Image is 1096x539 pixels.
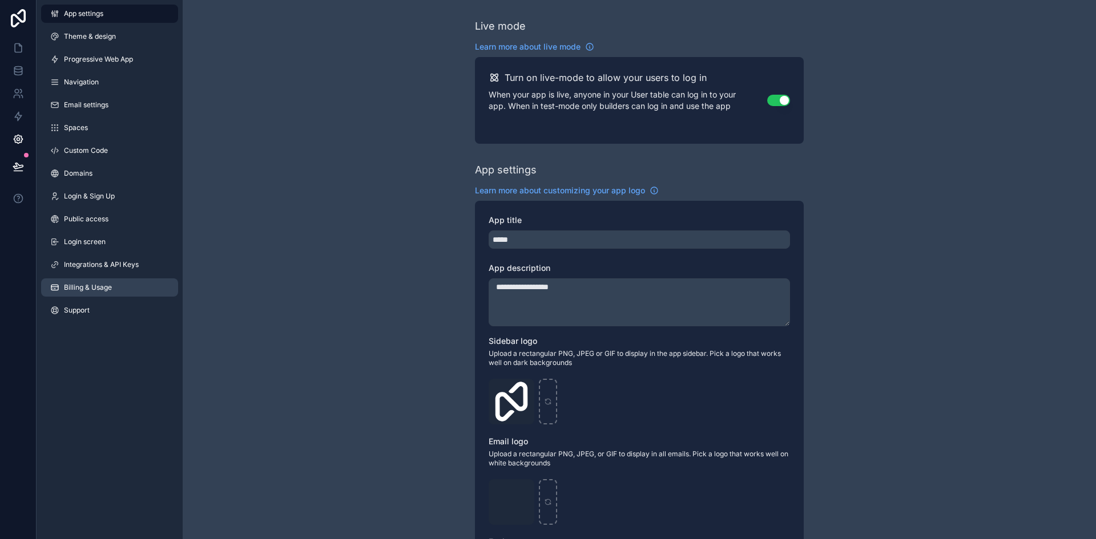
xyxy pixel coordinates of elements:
span: Email settings [64,100,108,110]
a: Learn more about customizing your app logo [475,185,659,196]
span: Learn more about customizing your app logo [475,185,645,196]
span: App title [489,215,522,225]
a: Theme & design [41,27,178,46]
a: Login screen [41,233,178,251]
span: Login screen [64,237,106,246]
a: Progressive Web App [41,50,178,68]
span: App settings [64,9,103,18]
a: Navigation [41,73,178,91]
a: Billing & Usage [41,278,178,297]
span: Learn more about live mode [475,41,581,52]
span: App description [489,263,550,273]
h2: Turn on live-mode to allow your users to log in [505,71,707,84]
span: Custom Code [64,146,108,155]
a: Login & Sign Up [41,187,178,205]
span: Upload a rectangular PNG, JPEG or GIF to display in the app sidebar. Pick a logo that works well ... [489,349,790,367]
span: Email logo [489,436,528,446]
div: App settings [475,162,537,178]
span: Public access [64,214,108,224]
span: Billing & Usage [64,283,112,292]
span: Sidebar logo [489,336,537,346]
span: Support [64,306,90,315]
a: Public access [41,210,178,228]
a: Domains [41,164,178,183]
a: Custom Code [41,141,178,160]
span: Domains [64,169,92,178]
a: Support [41,301,178,319]
p: When your app is live, anyone in your User table can log in to your app. When in test-mode only b... [489,89,767,112]
a: Learn more about live mode [475,41,594,52]
span: Login & Sign Up [64,192,115,201]
a: Email settings [41,96,178,114]
span: Progressive Web App [64,55,133,64]
a: App settings [41,5,178,23]
a: Spaces [41,119,178,137]
span: Integrations & API Keys [64,260,139,269]
span: Spaces [64,123,88,132]
span: Upload a rectangular PNG, JPEG, or GIF to display in all emails. Pick a logo that works well on w... [489,449,790,468]
span: Navigation [64,78,99,87]
div: Live mode [475,18,526,34]
a: Integrations & API Keys [41,256,178,274]
span: Theme & design [64,32,116,41]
